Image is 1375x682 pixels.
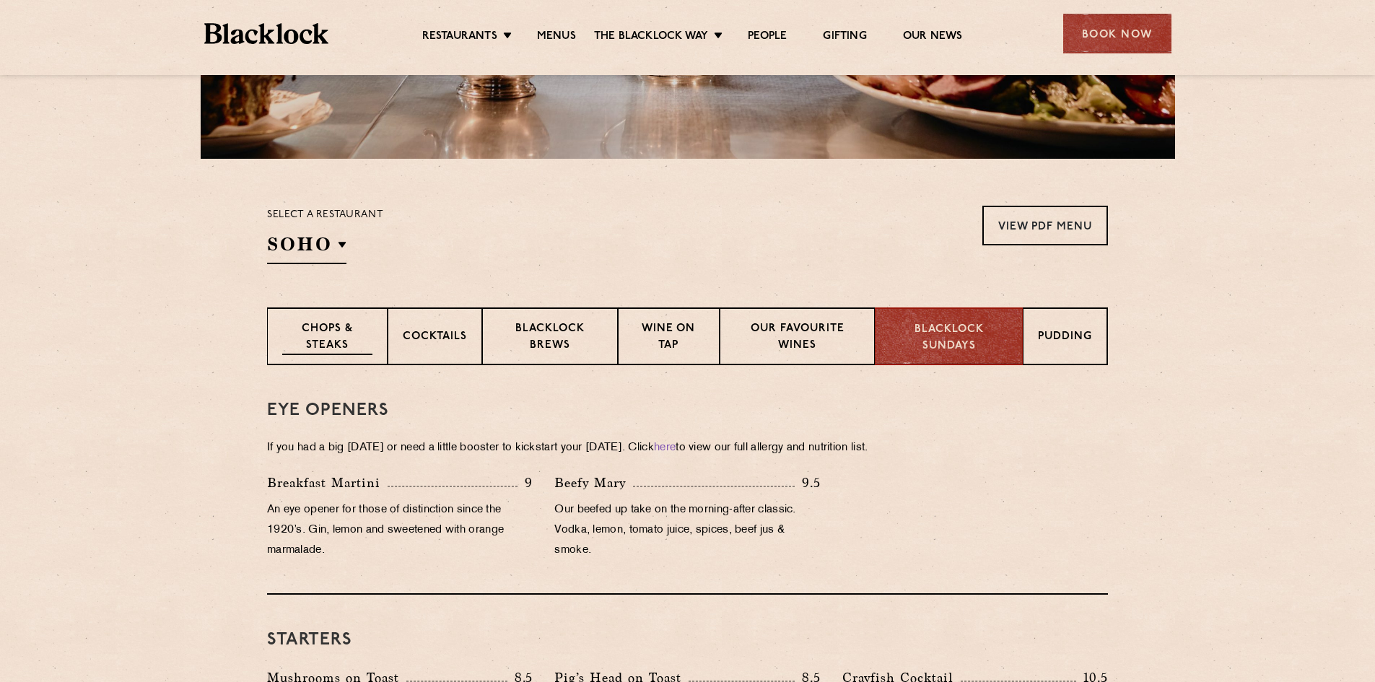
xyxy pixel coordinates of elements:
a: Gifting [823,30,866,45]
p: Our beefed up take on the morning-after classic. Vodka, lemon, tomato juice, spices, beef jus & s... [554,500,820,561]
img: BL_Textured_Logo-footer-cropped.svg [204,23,329,44]
p: Cocktails [403,329,467,347]
h2: SOHO [267,232,346,264]
p: Pudding [1038,329,1092,347]
h3: Starters [267,631,1108,650]
p: Wine on Tap [633,321,704,355]
p: Breakfast Martini [267,473,388,493]
p: If you had a big [DATE] or need a little booster to kickstart your [DATE]. Click to view our full... [267,438,1108,458]
a: The Blacklock Way [594,30,708,45]
p: Blacklock Brews [497,321,603,355]
a: Menus [537,30,576,45]
a: People [748,30,787,45]
p: Select a restaurant [267,206,383,224]
p: Our favourite wines [735,321,860,355]
p: 9.5 [795,473,821,492]
h3: Eye openers [267,401,1108,420]
a: Our News [903,30,963,45]
a: here [654,442,676,453]
p: Blacklock Sundays [890,322,1008,354]
p: An eye opener for those of distinction since the 1920’s. Gin, lemon and sweetened with orange mar... [267,500,533,561]
p: 9 [518,473,533,492]
p: Beefy Mary [554,473,633,493]
a: View PDF Menu [982,206,1108,245]
div: Book Now [1063,14,1171,53]
p: Chops & Steaks [282,321,372,355]
a: Restaurants [422,30,497,45]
